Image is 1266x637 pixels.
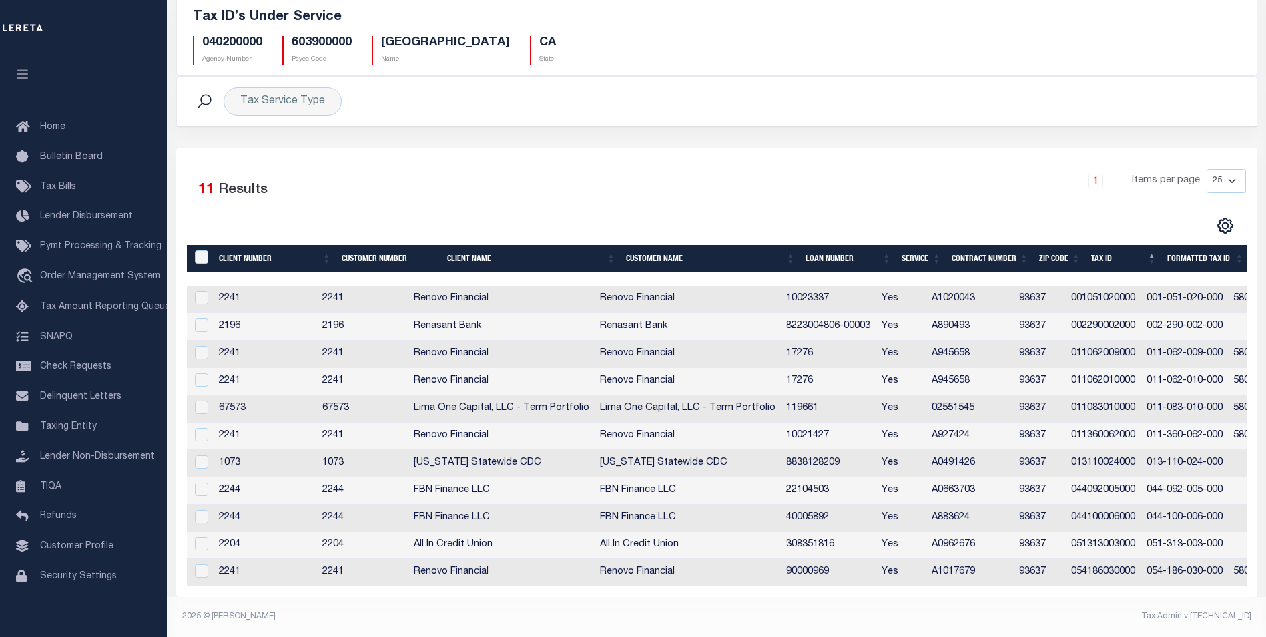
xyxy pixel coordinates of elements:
td: 02551545 [926,395,1014,423]
p: State [539,55,556,65]
td: 011062010000 [1066,368,1141,395]
td: Renovo Financial [595,559,781,586]
td: 044-092-005-000 [1141,477,1229,505]
td: Renovo Financial [408,286,595,313]
span: Lender Disbursement [40,212,133,221]
td: 2244 [214,477,317,505]
td: 051-313-003-000 [1141,532,1229,559]
td: 001051020000 [1066,286,1141,313]
th: Tax ID: activate to sort column descending [1086,245,1162,272]
h5: CA [539,36,556,51]
td: Yes [876,477,926,505]
td: 17276 [781,368,876,395]
span: Tax Amount Reporting Queue [40,302,170,312]
td: 051313003000 [1066,532,1141,559]
td: All In Credit Union [408,532,595,559]
td: 2244 [317,505,408,532]
td: [US_STATE] Statewide CDC [595,450,781,477]
td: 93637 [1014,477,1066,505]
i: travel_explore [16,268,37,286]
h5: 040200000 [202,36,262,51]
td: 001-051-020-000 [1141,286,1229,313]
td: 93637 [1014,286,1066,313]
span: Bulletin Board [40,152,103,162]
td: 93637 [1014,559,1066,586]
td: 90000969 [781,559,876,586]
td: 011083010000 [1066,395,1141,423]
td: 044092005000 [1066,477,1141,505]
td: 40005892 [781,505,876,532]
span: Order Management System [40,272,160,281]
p: Payee Code [292,55,352,65]
span: Pymt Processing & Tracking [40,242,162,251]
td: A1020043 [926,286,1014,313]
span: Check Requests [40,362,111,371]
td: Renasant Bank [408,313,595,341]
span: TIQA [40,481,61,491]
td: 044100006000 [1066,505,1141,532]
td: Yes [876,559,926,586]
h5: [GEOGRAPHIC_DATA] [381,36,510,51]
label: Results [218,180,268,201]
td: Yes [876,341,926,368]
th: Customer Number [336,245,442,272]
td: 002290002000 [1066,313,1141,341]
th: Service: activate to sort column ascending [896,245,946,272]
td: Yes [876,368,926,395]
td: 17276 [781,341,876,368]
td: 22104503 [781,477,876,505]
td: 013-110-024-000 [1141,450,1229,477]
td: A883624 [926,505,1014,532]
td: Renovo Financial [595,286,781,313]
td: 2241 [317,368,408,395]
td: A945658 [926,368,1014,395]
td: 10021427 [781,423,876,450]
td: 93637 [1014,532,1066,559]
td: A0962676 [926,532,1014,559]
td: 308351816 [781,532,876,559]
td: 93637 [1014,368,1066,395]
td: Renasant Bank [595,313,781,341]
td: 93637 [1014,450,1066,477]
td: FBN Finance LLC [408,477,595,505]
td: 8223004806-00003 [781,313,876,341]
td: 2241 [214,423,317,450]
td: A945658 [926,341,1014,368]
div: 2025 © [PERSON_NAME]. [172,610,717,622]
td: 054186030000 [1066,559,1141,586]
span: Delinquent Letters [40,392,121,401]
td: Lima One Capital, LLC - Term Portfolio [408,395,595,423]
td: FBN Finance LLC [595,477,781,505]
td: Yes [876,286,926,313]
td: 2244 [317,477,408,505]
td: 93637 [1014,395,1066,423]
span: Security Settings [40,572,117,581]
span: Items per page [1132,174,1200,188]
th: Loan Number: activate to sort column ascending [800,245,896,272]
td: 8838128209 [781,450,876,477]
td: A1017679 [926,559,1014,586]
td: 2241 [317,423,408,450]
td: Renovo Financial [595,368,781,395]
th: Zip Code: activate to sort column ascending [1034,245,1086,272]
td: 011-083-010-000 [1141,395,1229,423]
td: A0491426 [926,450,1014,477]
p: Agency Number [202,55,262,65]
h5: 603900000 [292,36,352,51]
div: Tax Admin v.[TECHNICAL_ID] [727,610,1251,622]
span: Tax Bills [40,182,76,192]
td: 93637 [1014,423,1066,450]
span: Refunds [40,511,77,521]
td: FBN Finance LLC [595,505,781,532]
td: Yes [876,532,926,559]
td: FBN Finance LLC [408,505,595,532]
span: Customer Profile [40,542,113,551]
th: Client Name: activate to sort column ascending [442,245,621,272]
td: Renovo Financial [408,341,595,368]
td: 2241 [317,559,408,586]
td: 013110024000 [1066,450,1141,477]
td: Yes [876,423,926,450]
span: Home [40,122,65,132]
th: Contract Number: activate to sort column ascending [946,245,1034,272]
span: Lender Non-Disbursement [40,452,155,461]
